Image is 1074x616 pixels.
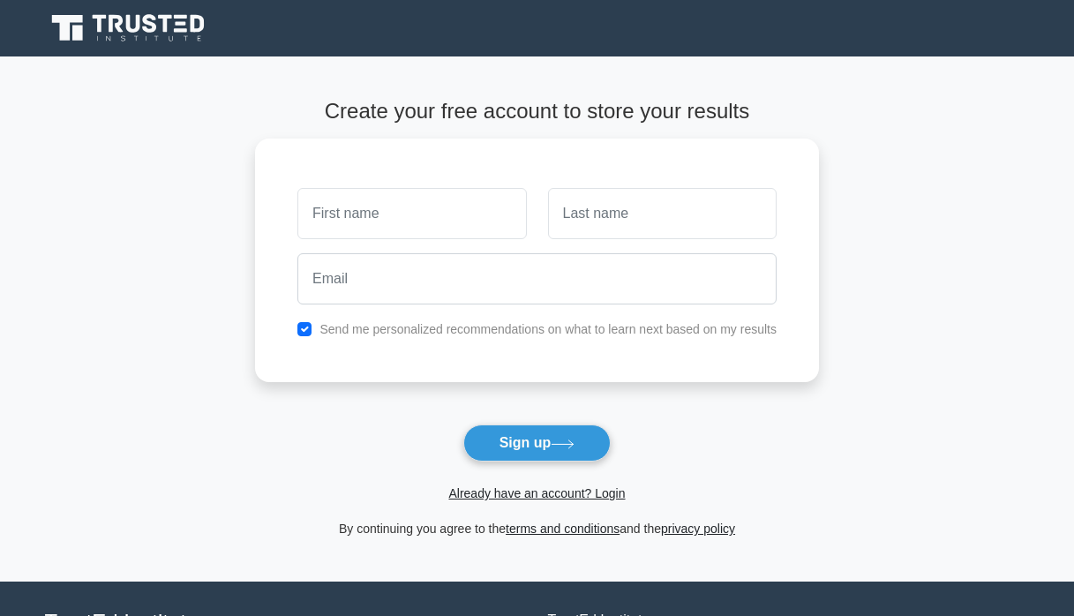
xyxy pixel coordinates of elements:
[548,188,777,239] input: Last name
[297,188,526,239] input: First name
[255,99,819,124] h4: Create your free account to store your results
[448,486,625,500] a: Already have an account? Login
[319,322,777,336] label: Send me personalized recommendations on what to learn next based on my results
[661,522,735,536] a: privacy policy
[506,522,620,536] a: terms and conditions
[244,518,830,539] div: By continuing you agree to the and the
[297,253,777,304] input: Email
[463,424,612,462] button: Sign up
